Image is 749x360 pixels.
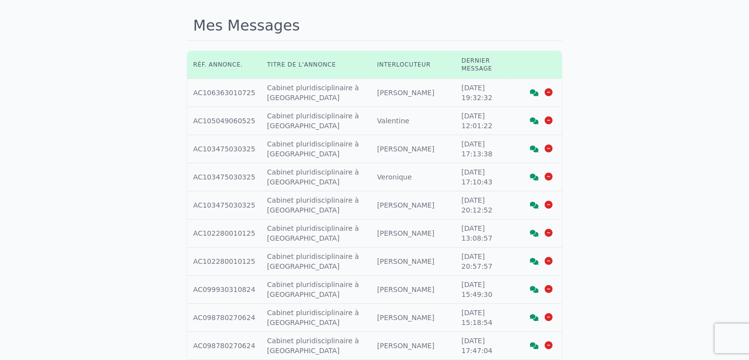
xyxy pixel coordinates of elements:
[530,286,539,293] i: Voir la discussion
[371,163,456,191] td: Veronique
[261,332,371,360] td: Cabinet pluridisciplinaire à [GEOGRAPHIC_DATA]
[545,313,553,321] i: Supprimer la discussion
[187,332,261,360] td: AC098780270624
[456,276,507,304] td: [DATE] 15:49:30
[371,51,456,79] th: Interlocuteur
[456,191,507,219] td: [DATE] 20:12:52
[371,135,456,163] td: [PERSON_NAME]
[261,51,371,79] th: Titre de l'annonce
[530,230,539,237] i: Voir la discussion
[261,276,371,304] td: Cabinet pluridisciplinaire à [GEOGRAPHIC_DATA]
[187,248,261,276] td: AC102280010125
[456,248,507,276] td: [DATE] 20:57:57
[530,174,539,180] i: Voir la discussion
[261,304,371,332] td: Cabinet pluridisciplinaire à [GEOGRAPHIC_DATA]
[187,219,261,248] td: AC102280010125
[187,304,261,332] td: AC098780270624
[371,107,456,135] td: Valentine
[261,219,371,248] td: Cabinet pluridisciplinaire à [GEOGRAPHIC_DATA]
[371,276,456,304] td: [PERSON_NAME]
[545,88,553,96] i: Supprimer la discussion
[261,248,371,276] td: Cabinet pluridisciplinaire à [GEOGRAPHIC_DATA]
[187,107,261,135] td: AC105049060525
[456,304,507,332] td: [DATE] 15:18:54
[456,219,507,248] td: [DATE] 13:08:57
[261,107,371,135] td: Cabinet pluridisciplinaire à [GEOGRAPHIC_DATA]
[456,107,507,135] td: [DATE] 12:01:22
[456,135,507,163] td: [DATE] 17:13:38
[187,191,261,219] td: AC103475030325
[261,79,371,107] td: Cabinet pluridisciplinaire à [GEOGRAPHIC_DATA]
[261,191,371,219] td: Cabinet pluridisciplinaire à [GEOGRAPHIC_DATA]
[545,341,553,349] i: Supprimer la discussion
[187,163,261,191] td: AC103475030325
[187,135,261,163] td: AC103475030325
[456,163,507,191] td: [DATE] 17:10:43
[545,144,553,152] i: Supprimer la discussion
[545,201,553,209] i: Supprimer la discussion
[545,116,553,124] i: Supprimer la discussion
[371,248,456,276] td: [PERSON_NAME]
[261,135,371,163] td: Cabinet pluridisciplinaire à [GEOGRAPHIC_DATA]
[530,258,539,265] i: Voir la discussion
[545,257,553,265] i: Supprimer la discussion
[545,285,553,293] i: Supprimer la discussion
[456,79,507,107] td: [DATE] 19:32:32
[545,173,553,180] i: Supprimer la discussion
[530,202,539,209] i: Voir la discussion
[545,229,553,237] i: Supprimer la discussion
[187,51,261,79] th: Réf. annonce.
[530,89,539,96] i: Voir la discussion
[187,276,261,304] td: AC099930310824
[261,163,371,191] td: Cabinet pluridisciplinaire à [GEOGRAPHIC_DATA]
[530,342,539,349] i: Voir la discussion
[187,11,562,41] h1: Mes Messages
[371,191,456,219] td: [PERSON_NAME]
[371,304,456,332] td: [PERSON_NAME]
[371,332,456,360] td: [PERSON_NAME]
[456,51,507,79] th: Dernier message
[371,219,456,248] td: [PERSON_NAME]
[530,314,539,321] i: Voir la discussion
[456,332,507,360] td: [DATE] 17:47:04
[530,117,539,124] i: Voir la discussion
[530,145,539,152] i: Voir la discussion
[371,79,456,107] td: [PERSON_NAME]
[187,79,261,107] td: AC106363010725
